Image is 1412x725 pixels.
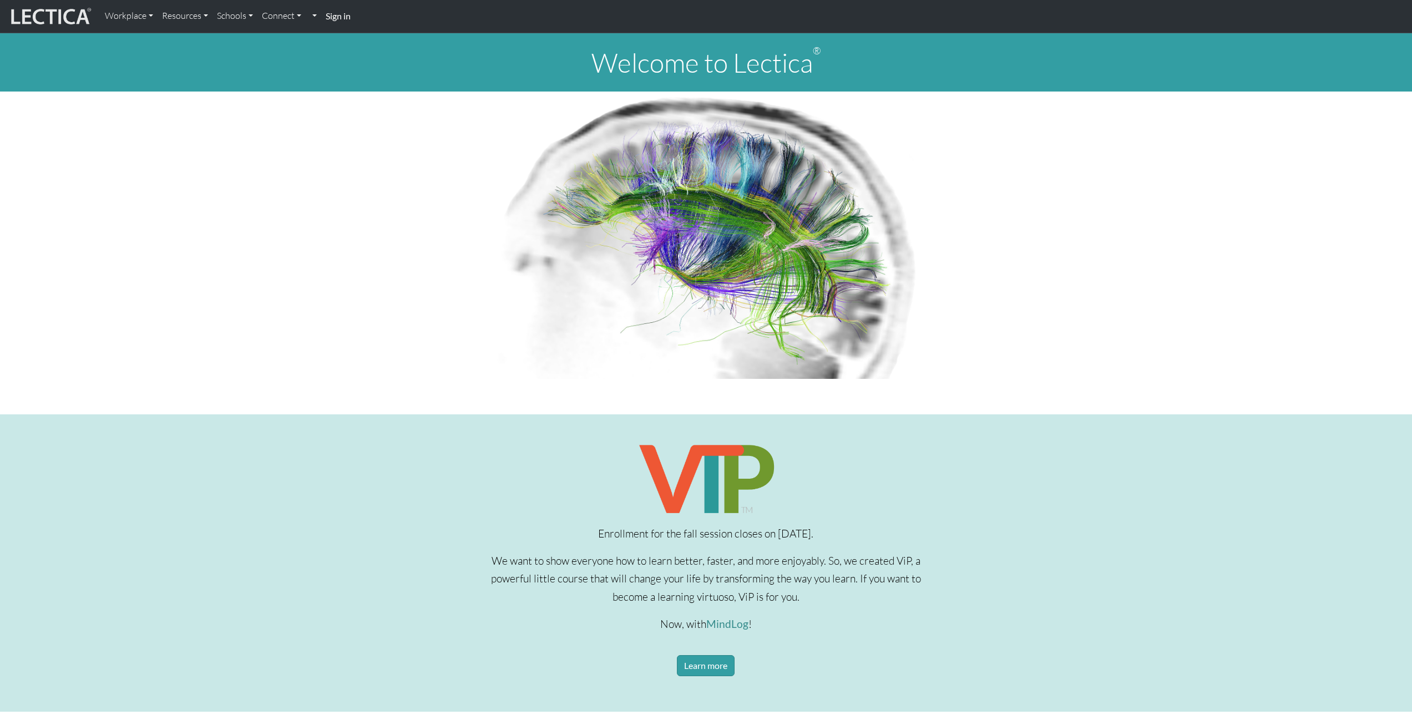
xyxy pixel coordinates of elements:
a: Resources [158,4,212,28]
a: Workplace [100,4,158,28]
p: Enrollment for the fall session closes on [DATE]. [475,525,937,543]
sup: ® [813,44,821,57]
a: MindLog [706,617,748,630]
img: Human Connectome Project Image [490,92,922,379]
a: Connect [257,4,306,28]
img: lecticalive [8,6,92,27]
strong: Sign in [326,11,351,21]
p: Now, with ! [475,615,937,633]
p: We want to show everyone how to learn better, faster, and more enjoyably. So, we created ViP, a p... [475,552,937,606]
a: Learn more [677,655,735,676]
a: Schools [212,4,257,28]
a: Sign in [321,4,355,28]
